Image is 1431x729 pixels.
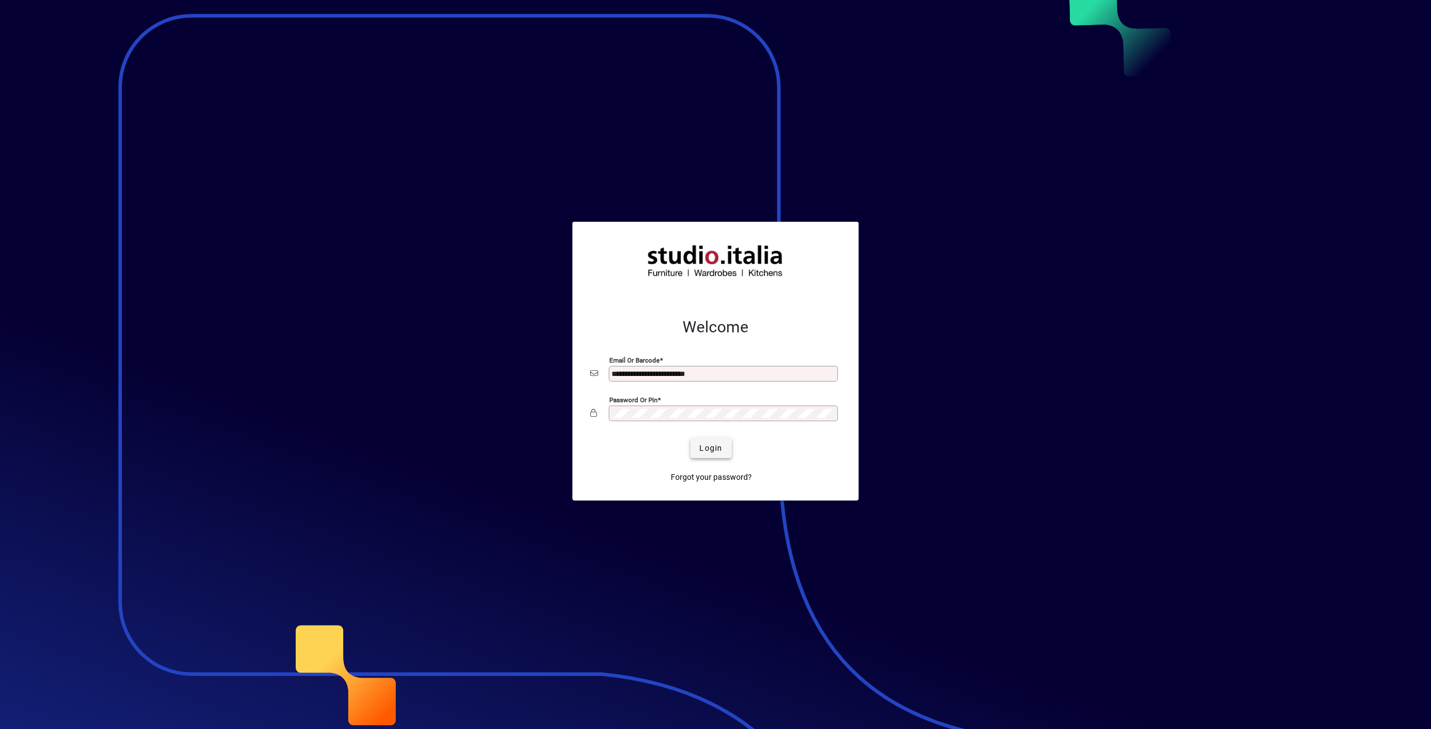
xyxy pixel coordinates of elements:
[671,471,752,483] span: Forgot your password?
[666,467,756,487] a: Forgot your password?
[609,356,660,364] mat-label: Email or Barcode
[590,318,841,337] h2: Welcome
[690,438,731,458] button: Login
[609,396,657,404] mat-label: Password or Pin
[699,442,722,454] span: Login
